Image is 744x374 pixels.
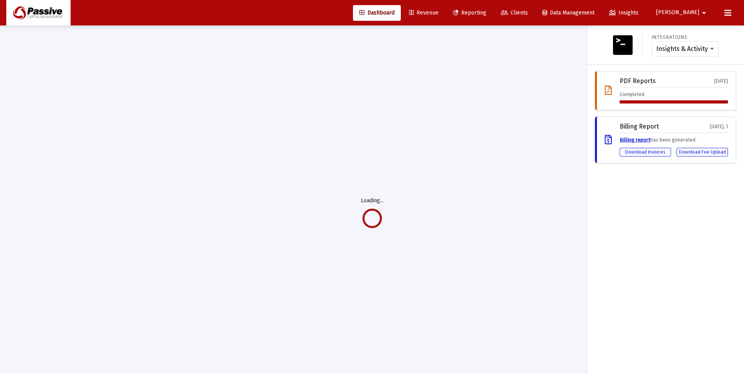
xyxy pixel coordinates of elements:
[353,5,401,21] a: Dashboard
[609,9,638,16] span: Insights
[447,5,493,21] a: Reporting
[409,9,438,16] span: Revenue
[403,5,445,21] a: Revenue
[542,9,595,16] span: Data Management
[647,5,718,20] button: [PERSON_NAME]
[12,5,65,21] img: Dashboard
[359,9,395,16] span: Dashboard
[501,9,528,16] span: Clients
[453,9,486,16] span: Reporting
[603,5,645,21] a: Insights
[536,5,601,21] a: Data Management
[656,9,699,16] span: [PERSON_NAME]
[495,5,534,21] a: Clients
[699,5,709,21] mat-icon: arrow_drop_down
